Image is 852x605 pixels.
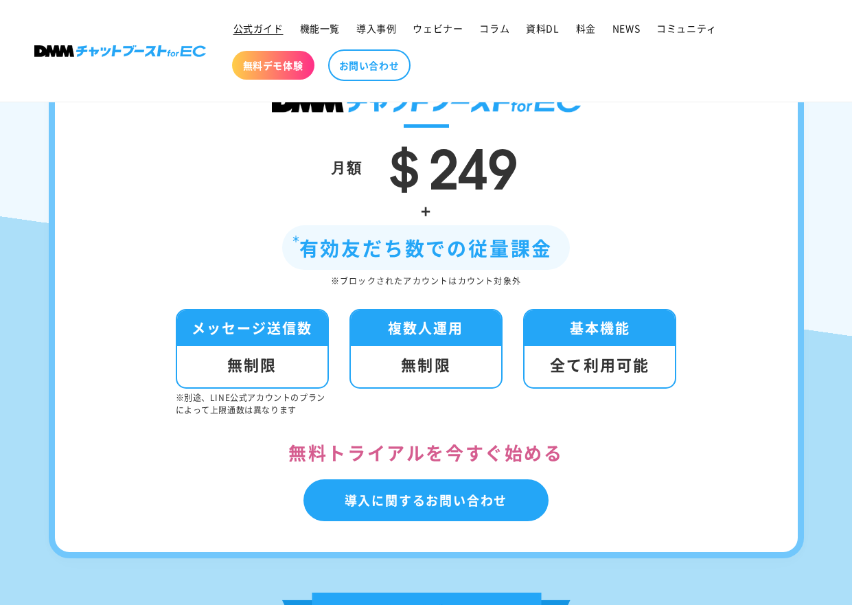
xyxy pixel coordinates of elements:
[96,196,757,225] div: +
[177,310,327,346] div: メッセージ送信数
[34,45,206,57] img: 株式会社DMM Boost
[471,14,518,43] a: コラム
[282,225,571,270] div: 有効友だち数での従量課金
[518,14,567,43] a: 資料DL
[526,22,559,34] span: 資料DL
[525,310,675,346] div: 基本機能
[348,14,404,43] a: 導入事例
[351,346,501,387] div: 無制限
[479,22,509,34] span: コラム
[339,59,400,71] span: お問い合わせ
[292,14,348,43] a: 機能一覧
[604,14,648,43] a: NEWS
[404,14,471,43] a: ウェビナー
[232,51,314,80] a: 無料デモ体験
[176,391,329,416] p: ※別途、LINE公式アカウントのプランによって上限通数は異なります
[648,14,725,43] a: コミュニティ
[576,22,596,34] span: 料金
[303,479,549,522] a: 導入に関するお問い合わせ
[243,59,303,71] span: 無料デモ体験
[356,22,396,34] span: 導入事例
[568,14,604,43] a: 料金
[376,124,518,205] span: ＄249
[331,154,362,180] div: 月額
[656,22,717,34] span: コミュニティ
[612,22,640,34] span: NEWS
[351,310,501,346] div: 複数人運用
[177,346,327,387] div: 無制限
[413,22,463,34] span: ウェビナー
[300,22,340,34] span: 機能一覧
[225,14,292,43] a: 公式ガイド
[233,22,284,34] span: 公式ガイド
[96,437,757,469] div: 無料トライアルを今すぐ始める
[328,49,411,81] a: お問い合わせ
[525,346,675,387] div: 全て利用可能
[96,273,757,288] div: ※ブロックされたアカウントはカウント対象外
